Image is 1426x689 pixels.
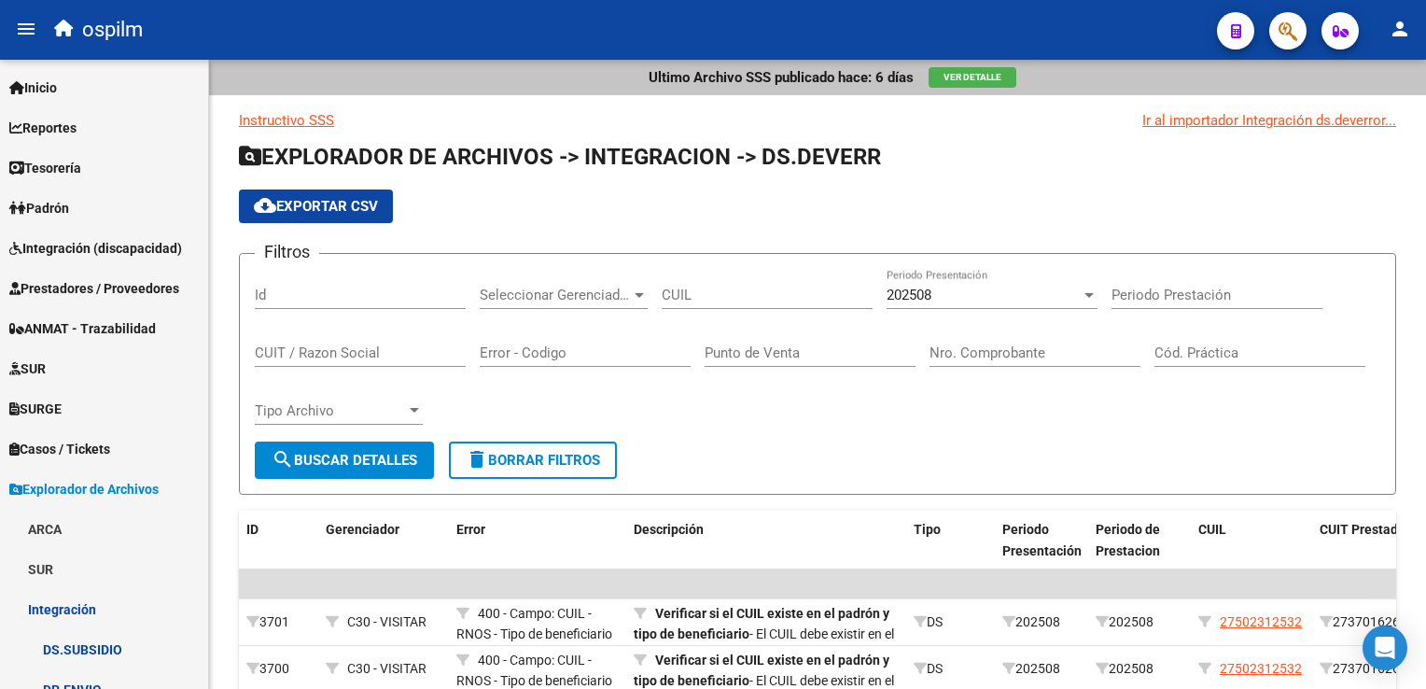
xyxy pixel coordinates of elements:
[887,287,931,303] span: 202508
[272,452,417,469] span: Buscar Detalles
[82,9,143,50] span: ospilm
[9,479,159,499] span: Explorador de Archivos
[239,190,393,223] button: Exportar CSV
[9,318,156,339] span: ANMAT - Trazabilidad
[254,194,276,217] mat-icon: cloud_download
[1096,612,1183,633] div: 202508
[246,658,311,680] div: 3700
[995,510,1088,571] datatable-header-cell: Periodo Presentación
[1363,626,1407,670] div: Open Intercom Messenger
[239,112,334,129] a: Instructivo SSS
[9,238,182,259] span: Integración (discapacidad)
[9,439,110,459] span: Casos / Tickets
[1320,522,1410,537] span: CUIT Prestador
[1096,522,1160,558] span: Periodo de Prestacion
[634,606,889,642] strong: Verificar si el CUIL existe en el padrón y tipo de beneficiario
[456,606,612,642] span: 400 - Campo: CUIL - RNOS - Tipo de beneficiario
[466,452,600,469] span: Borrar Filtros
[1142,110,1396,131] div: Ir al importador Integración ds.deverror...
[15,18,37,40] mat-icon: menu
[255,239,319,265] h3: Filtros
[246,612,311,633] div: 3701
[347,661,426,676] span: C30 - VISITAR
[254,198,378,215] span: Exportar CSV
[1002,658,1081,680] div: 202508
[1191,510,1312,571] datatable-header-cell: CUIL
[9,158,81,178] span: Tesorería
[9,198,69,218] span: Padrón
[239,144,881,170] span: EXPLORADOR DE ARCHIVOS -> INTEGRACION -> DS.DEVERR
[929,67,1016,88] button: Ver Detalle
[9,278,179,299] span: Prestadores / Proveedores
[255,442,434,479] button: Buscar Detalles
[914,612,987,633] div: DS
[634,522,704,537] span: Descripción
[326,522,399,537] span: Gerenciador
[246,522,259,537] span: ID
[1096,658,1183,680] div: 202508
[449,510,626,571] datatable-header-cell: Error
[480,287,631,303] span: Seleccionar Gerenciador
[914,522,941,537] span: Tipo
[456,653,612,689] span: 400 - Campo: CUIL - RNOS - Tipo de beneficiario
[1220,661,1302,676] span: 27502312532
[255,402,406,419] span: Tipo Archivo
[466,448,488,471] mat-icon: delete
[1220,614,1302,629] span: 27502312532
[626,510,906,571] datatable-header-cell: Descripción
[9,399,62,419] span: SURGE
[347,614,426,629] span: C30 - VISITAR
[9,359,46,379] span: SUR
[456,522,485,537] span: Error
[318,510,449,571] datatable-header-cell: Gerenciador
[1002,612,1081,633] div: 202508
[272,448,294,471] mat-icon: search
[239,510,318,571] datatable-header-cell: ID
[449,442,617,479] button: Borrar Filtros
[1002,522,1082,558] span: Periodo Presentación
[9,77,57,98] span: Inicio
[914,658,987,680] div: DS
[9,118,77,138] span: Reportes
[1088,510,1191,571] datatable-header-cell: Periodo de Prestacion
[944,72,1001,82] span: Ver Detalle
[1389,18,1411,40] mat-icon: person
[1198,522,1226,537] span: CUIL
[649,67,914,88] p: Ultimo Archivo SSS publicado hace: 6 días
[634,653,889,689] strong: Verificar si el CUIL existe en el padrón y tipo de beneficiario
[906,510,995,571] datatable-header-cell: Tipo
